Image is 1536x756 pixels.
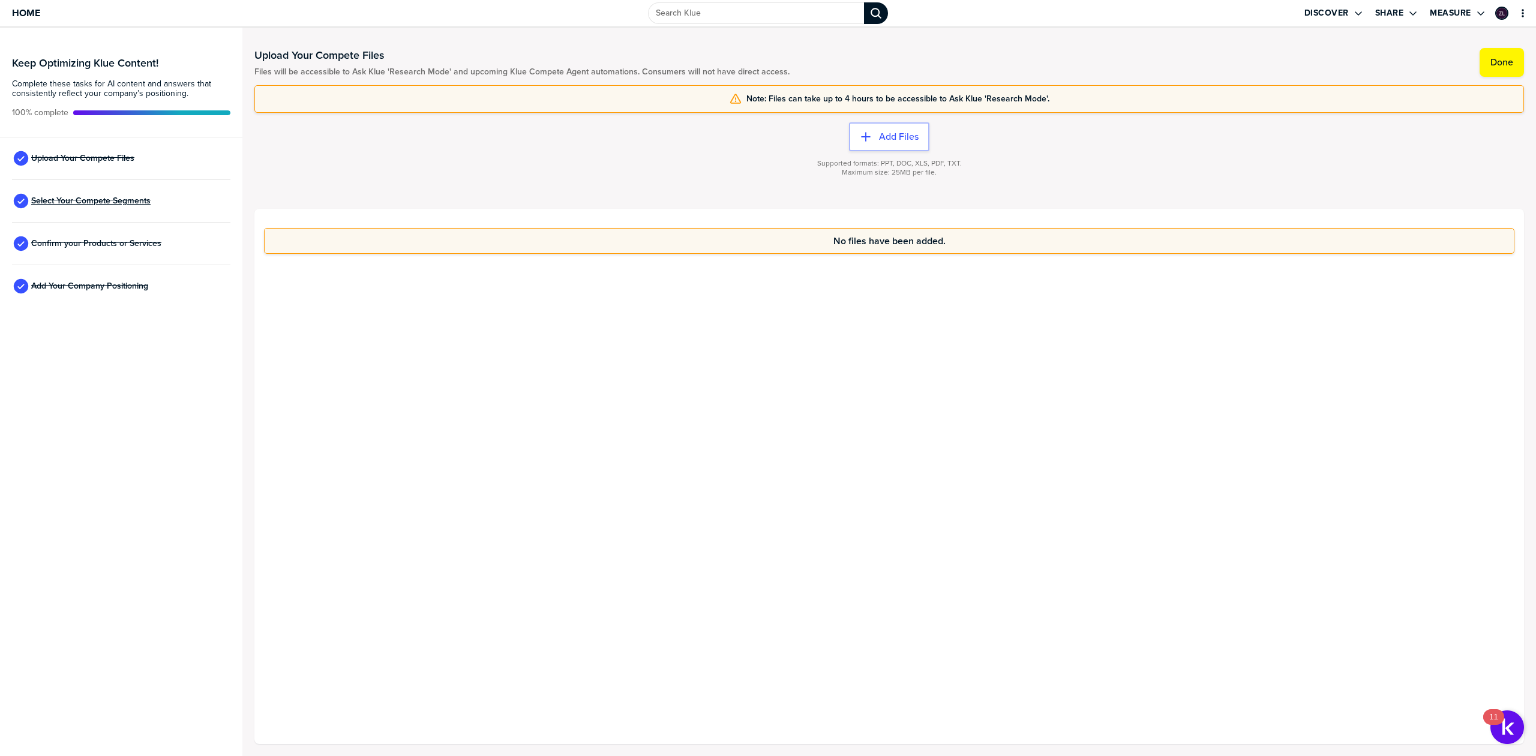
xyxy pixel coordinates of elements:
label: Share [1375,8,1404,19]
span: Files will be accessible to Ask Klue 'Research Mode' and upcoming Klue Compete Agent automations.... [254,67,790,77]
span: Select Your Compete Segments [31,196,151,206]
input: Search Klue [648,2,864,24]
span: Add Your Company Positioning [31,281,148,291]
h1: Upload Your Compete Files [254,48,790,62]
span: Supported formats: PPT, DOC, XLS, PDF, TXT. [817,159,962,168]
div: Zev Lewis [1495,7,1508,20]
label: Measure [1430,8,1471,19]
button: Open Resource Center, 11 new notifications [1490,710,1524,744]
button: Add Files [849,122,929,151]
label: Discover [1304,8,1349,19]
a: Edit Profile [1494,5,1510,21]
span: Home [12,8,40,18]
img: 612cbdb218b380018c57403f2421afc7-sml.png [1496,8,1507,19]
span: Complete these tasks for AI content and answers that consistently reflect your company’s position... [12,79,230,98]
div: 11 [1489,717,1498,733]
span: Note: Files can take up to 4 hours to be accessible to Ask Klue 'Research Mode'. [746,94,1049,104]
label: Done [1490,56,1513,68]
span: Upload Your Compete Files [31,154,134,163]
span: Active [12,108,68,118]
label: Add Files [879,131,919,143]
button: Done [1480,48,1524,77]
span: Maximum size: 25MB per file. [842,168,937,177]
h3: Keep Optimizing Klue Content! [12,58,230,68]
span: Confirm your Products or Services [31,239,161,248]
div: Search Klue [864,2,888,24]
span: No files have been added. [833,236,946,246]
